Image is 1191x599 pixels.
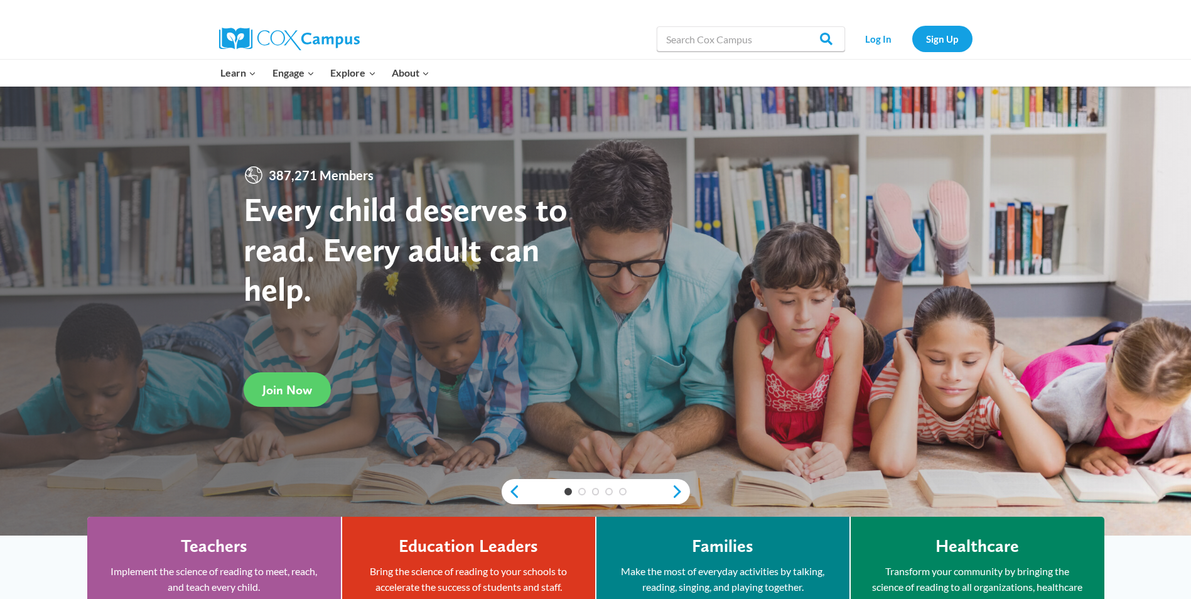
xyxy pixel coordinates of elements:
[272,65,315,81] span: Engage
[671,484,690,499] a: next
[244,372,331,407] a: Join Now
[106,563,322,595] p: Implement the science of reading to meet, reach, and teach every child.
[605,488,613,495] a: 4
[181,536,247,557] h4: Teachers
[564,488,572,495] a: 1
[361,563,576,595] p: Bring the science of reading to your schools to accelerate the success of students and staff.
[851,26,906,51] a: Log In
[935,536,1019,557] h4: Healthcare
[219,28,360,50] img: Cox Campus
[502,479,690,504] div: content slider buttons
[392,65,429,81] span: About
[692,536,753,557] h4: Families
[851,26,973,51] nav: Secondary Navigation
[220,65,256,81] span: Learn
[264,165,379,185] span: 387,271 Members
[619,488,627,495] a: 5
[657,26,845,51] input: Search Cox Campus
[330,65,375,81] span: Explore
[262,382,312,397] span: Join Now
[578,488,586,495] a: 2
[615,563,831,595] p: Make the most of everyday activities by talking, reading, singing, and playing together.
[592,488,600,495] a: 3
[399,536,538,557] h4: Education Leaders
[502,484,520,499] a: previous
[213,60,438,86] nav: Primary Navigation
[912,26,973,51] a: Sign Up
[244,189,568,309] strong: Every child deserves to read. Every adult can help.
